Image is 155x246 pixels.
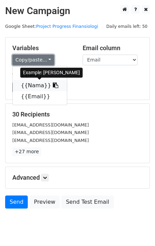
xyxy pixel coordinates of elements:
[36,24,98,29] a: Project Progress Finansiologi
[12,174,143,181] h5: Advanced
[12,130,89,135] small: [EMAIL_ADDRESS][DOMAIN_NAME]
[13,80,67,91] a: {{Nama}}
[29,195,60,209] a: Preview
[13,91,67,102] a: {{Email}}
[12,55,54,65] a: Copy/paste...
[5,5,150,17] h2: New Campaign
[20,68,83,78] div: Example: [PERSON_NAME]
[121,213,155,246] iframe: Chat Widget
[104,24,150,29] a: Daily emails left: 50
[13,69,67,80] a: {{No}}
[104,23,150,30] span: Daily emails left: 50
[5,195,28,209] a: Send
[5,24,98,29] small: Google Sheet:
[61,195,114,209] a: Send Test Email
[83,44,143,52] h5: Email column
[12,122,89,127] small: [EMAIL_ADDRESS][DOMAIN_NAME]
[12,138,89,143] small: [EMAIL_ADDRESS][DOMAIN_NAME]
[12,147,41,156] a: +27 more
[12,44,72,52] h5: Variables
[12,111,143,118] h5: 30 Recipients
